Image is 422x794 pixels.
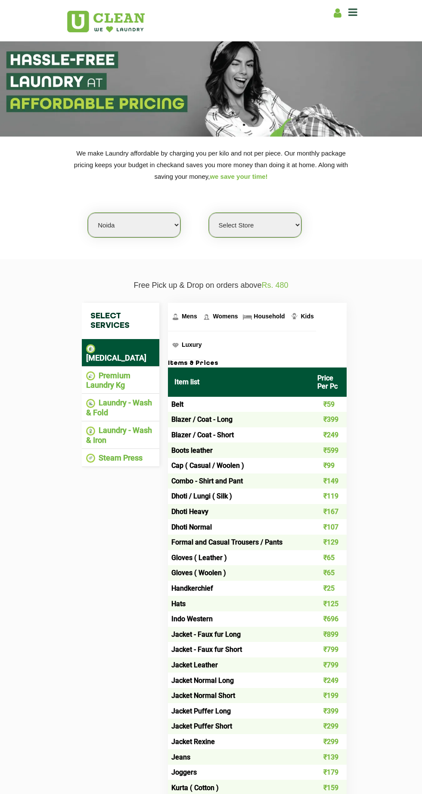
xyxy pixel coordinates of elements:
[168,565,311,581] td: Gloves ( Woolen )
[242,311,253,322] img: Household
[311,442,347,458] td: ₹599
[311,427,347,443] td: ₹249
[168,703,311,719] td: Jacket Puffer Long
[168,581,311,596] td: Handkerchief
[311,719,347,734] td: ₹299
[311,473,347,489] td: ₹149
[168,749,311,765] td: Jeans
[86,344,95,353] img: Dry Cleaning
[311,765,347,780] td: ₹179
[86,426,155,445] li: Laundry - Wash & Iron
[311,412,347,427] td: ₹399
[311,550,347,566] td: ₹65
[311,734,347,750] td: ₹299
[210,173,267,180] span: we save your time!
[311,688,347,704] td: ₹199
[168,673,311,688] td: Jacket Normal Long
[289,311,300,322] img: Kids
[67,11,145,32] img: UClean Laundry and Dry Cleaning
[168,360,347,367] h3: Items & Prices
[311,367,347,397] th: Price Per Pc
[168,642,311,657] td: Jacket - Faux fur Short
[311,458,347,473] td: ₹99
[168,489,311,504] td: Dhoti / Lungi ( Silk )
[86,398,155,417] li: Laundry - Wash & Fold
[311,565,347,581] td: ₹65
[311,397,347,412] td: ₹59
[254,313,285,320] span: Household
[168,627,311,642] td: Jacket - Faux fur Long
[311,596,347,611] td: ₹125
[311,749,347,765] td: ₹139
[168,412,311,427] td: Blazer / Coat - Long
[168,657,311,673] td: Jacket Leather
[201,311,212,322] img: Womens
[170,340,181,351] img: Luxury
[311,673,347,688] td: ₹249
[168,719,311,734] td: Jacket Puffer Short
[170,311,181,322] img: Mens
[168,535,311,550] td: Formal and Casual Trousers / Pants
[213,313,238,320] span: Womens
[262,281,289,290] span: Rs. 480
[311,535,347,550] td: ₹129
[82,303,159,339] h4: Select Services
[168,596,311,611] td: Hats
[168,550,311,566] td: Gloves ( Leather )
[168,427,311,443] td: Blazer / Coat - Short
[86,371,155,390] li: Premium Laundry Kg
[67,281,355,290] p: Free Pick up & Drop on orders above
[168,765,311,780] td: Joggers
[168,611,311,627] td: Indo Western
[168,734,311,750] td: Jacket Rexine
[311,504,347,520] td: ₹167
[311,627,347,642] td: ₹899
[168,473,311,489] td: Combo - Shirt and Pant
[168,458,311,473] td: Cap ( Casual / Woolen )
[311,703,347,719] td: ₹399
[182,341,202,348] span: Luxury
[86,454,95,463] img: Steam Press
[67,147,355,182] p: We make Laundry affordable by charging you per kilo and not per piece. Our monthly package pricin...
[311,489,347,504] td: ₹119
[311,642,347,657] td: ₹799
[311,519,347,535] td: ₹107
[301,313,313,320] span: Kids
[168,367,311,397] th: Item list
[86,371,95,380] img: Premium Laundry Kg
[311,657,347,673] td: ₹799
[311,581,347,596] td: ₹25
[182,313,197,320] span: Mens
[311,611,347,627] td: ₹696
[86,453,155,463] li: Steam Press
[86,343,155,362] li: [MEDICAL_DATA]
[168,688,311,704] td: Jacket Normal Short
[168,442,311,458] td: Boots leather
[168,519,311,535] td: Dhoti Normal
[86,427,95,436] img: Laundry - Wash & Iron
[168,397,311,412] td: Belt
[168,504,311,520] td: Dhoti Heavy
[86,399,95,408] img: Laundry - Wash & Fold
